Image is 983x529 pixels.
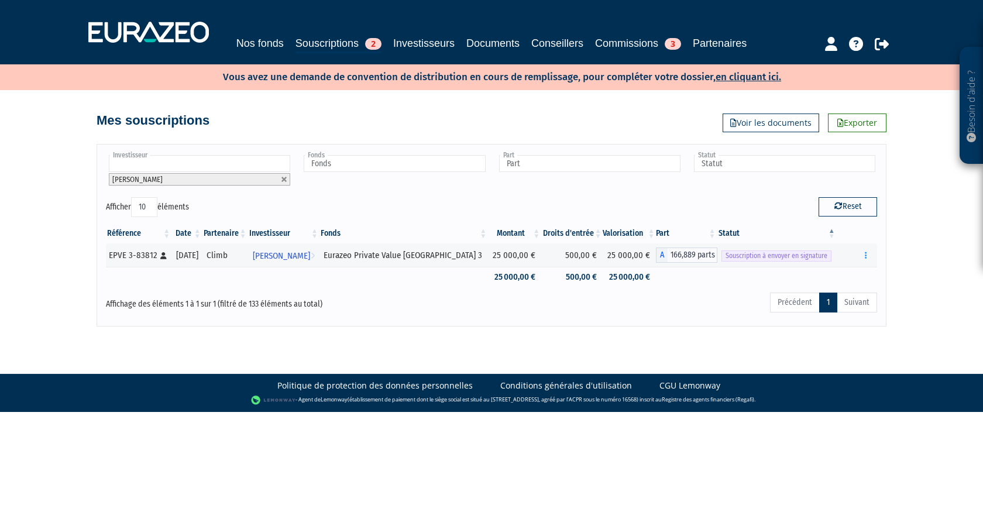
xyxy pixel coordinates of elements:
[488,224,541,243] th: Montant: activer pour trier la colonne par ordre croissant
[251,394,296,406] img: logo-lemonway.png
[189,67,781,84] p: Vous avez une demande de convention de distribution en cours de remplissage, pour compléter votre...
[112,175,163,184] span: [PERSON_NAME]
[668,248,717,263] span: 166,889 parts
[106,224,171,243] th: Référence : activer pour trier la colonne par ordre croissant
[721,250,831,262] span: Souscription à envoyer en signature
[236,35,284,51] a: Nos fonds
[965,53,978,159] p: Besoin d'aide ?
[656,248,668,263] span: A
[603,267,656,287] td: 25 000,00 €
[109,249,167,262] div: EPVE 3-83812
[595,35,681,51] a: Commissions3
[253,245,310,267] span: [PERSON_NAME]
[202,224,248,243] th: Partenaire: activer pour trier la colonne par ordre croissant
[541,243,603,267] td: 500,00 €
[500,380,632,391] a: Conditions générales d'utilisation
[277,380,473,391] a: Politique de protection des données personnelles
[311,245,315,267] i: Voir l'investisseur
[488,243,541,267] td: 25 000,00 €
[717,224,837,243] th: Statut : activer pour trier la colonne par ordre d&eacute;croissant
[819,293,837,312] a: 1
[723,114,819,132] a: Voir les documents
[603,243,656,267] td: 25 000,00 €
[131,197,157,217] select: Afficheréléments
[106,197,189,217] label: Afficher éléments
[319,224,488,243] th: Fonds: activer pour trier la colonne par ordre croissant
[393,35,455,51] a: Investisseurs
[248,243,319,267] a: [PERSON_NAME]
[466,35,520,51] a: Documents
[248,224,319,243] th: Investisseur: activer pour trier la colonne par ordre croissant
[106,291,417,310] div: Affichage des éléments 1 à 1 sur 1 (filtré de 133 éléments au total)
[12,394,971,406] div: - Agent de (établissement de paiement dont le siège social est situé au [STREET_ADDRESS], agréé p...
[716,71,781,83] a: en cliquant ici.
[828,114,886,132] a: Exporter
[171,224,202,243] th: Date: activer pour trier la colonne par ordre croissant
[202,243,248,267] td: Climb
[656,248,717,263] div: A - Eurazeo Private Value Europe 3
[541,267,603,287] td: 500,00 €
[665,38,681,50] span: 3
[365,38,381,50] span: 2
[88,22,209,43] img: 1732889491-logotype_eurazeo_blanc_rvb.png
[659,380,720,391] a: CGU Lemonway
[324,249,484,262] div: Eurazeo Private Value [GEOGRAPHIC_DATA] 3
[321,396,348,403] a: Lemonway
[603,224,656,243] th: Valorisation: activer pour trier la colonne par ordre croissant
[819,197,877,216] button: Reset
[656,224,717,243] th: Part: activer pour trier la colonne par ordre croissant
[97,114,209,128] h4: Mes souscriptions
[160,252,167,259] i: [Français] Personne physique
[176,249,198,262] div: [DATE]
[693,35,747,51] a: Partenaires
[541,224,603,243] th: Droits d'entrée: activer pour trier la colonne par ordre croissant
[488,267,541,287] td: 25 000,00 €
[662,396,754,403] a: Registre des agents financiers (Regafi)
[531,35,583,51] a: Conseillers
[295,35,381,53] a: Souscriptions2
